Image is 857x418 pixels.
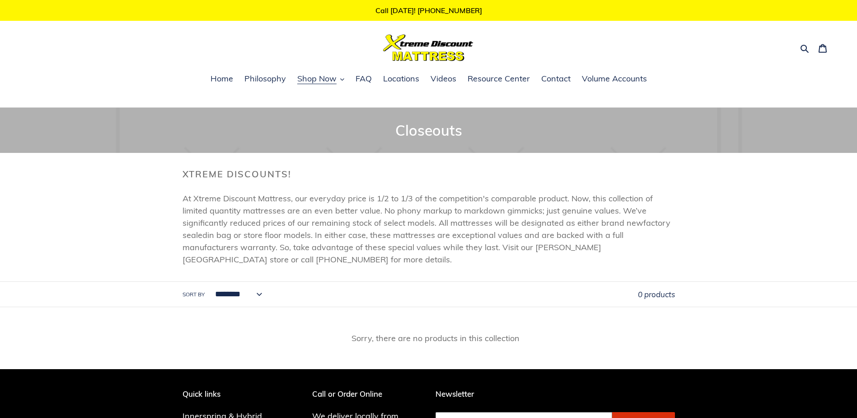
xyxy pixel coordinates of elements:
[638,290,675,299] span: 0 products
[426,72,461,86] a: Videos
[383,73,419,84] span: Locations
[240,72,290,86] a: Philosophy
[468,73,530,84] span: Resource Center
[379,72,424,86] a: Locations
[183,218,670,240] span: factory sealed
[541,73,571,84] span: Contact
[183,389,276,399] p: Quick links
[183,290,205,299] label: Sort by
[431,73,456,84] span: Videos
[463,72,534,86] a: Resource Center
[383,34,473,61] img: Xtreme Discount Mattress
[211,73,233,84] span: Home
[351,72,376,86] a: FAQ
[356,73,372,84] span: FAQ
[183,192,675,266] p: At Xtreme Discount Mattress, our everyday price is 1/2 to 1/3 of the competition's comparable pro...
[582,73,647,84] span: Volume Accounts
[183,169,675,180] h2: Xtreme Discounts!
[206,72,238,86] a: Home
[244,73,286,84] span: Philosophy
[436,389,675,399] p: Newsletter
[395,121,462,139] span: Closeouts
[312,389,422,399] p: Call or Order Online
[577,72,651,86] a: Volume Accounts
[537,72,575,86] a: Contact
[293,72,349,86] button: Shop Now
[196,332,675,344] p: Sorry, there are no products in this collection
[297,73,337,84] span: Shop Now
